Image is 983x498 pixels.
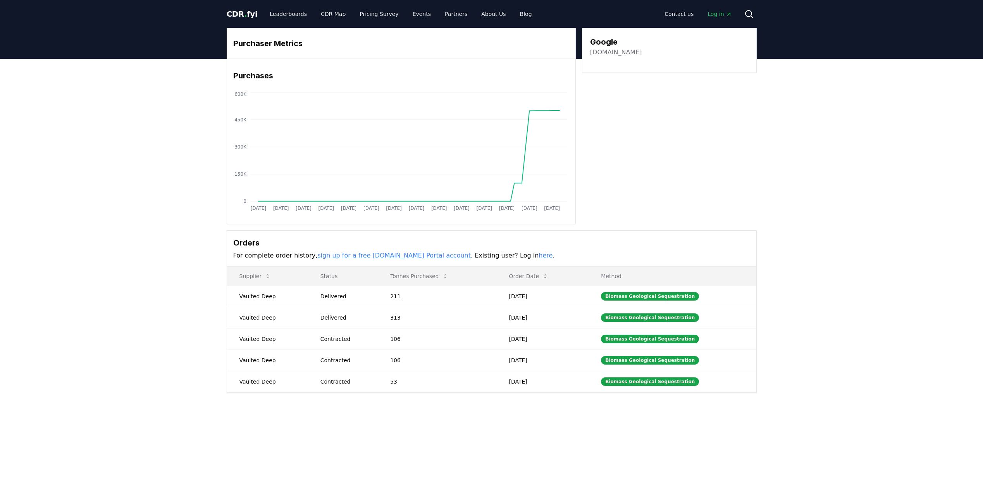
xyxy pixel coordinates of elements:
tspan: 150K [234,171,247,177]
p: For complete order history, . Existing user? Log in . [233,251,750,260]
td: [DATE] [496,349,589,371]
a: CDR.fyi [227,9,258,19]
div: Biomass Geological Sequestration [601,377,699,386]
tspan: 0 [243,199,246,204]
span: CDR fyi [227,9,258,19]
h3: Purchases [233,70,569,81]
a: Log in [701,7,738,21]
td: Vaulted Deep [227,285,308,307]
div: Contracted [320,335,372,343]
a: Events [406,7,437,21]
td: Vaulted Deep [227,307,308,328]
tspan: 450K [234,117,247,123]
a: sign up for a free [DOMAIN_NAME] Portal account [317,252,471,259]
td: Vaulted Deep [227,349,308,371]
a: Partners [439,7,473,21]
tspan: [DATE] [273,206,289,211]
tspan: [DATE] [386,206,402,211]
tspan: [DATE] [499,206,515,211]
td: 106 [378,349,496,371]
tspan: [DATE] [431,206,447,211]
td: [DATE] [496,307,589,328]
nav: Main [658,7,738,21]
a: Contact us [658,7,700,21]
tspan: [DATE] [544,206,560,211]
tspan: 300K [234,144,247,150]
td: Vaulted Deep [227,328,308,349]
a: Pricing Survey [353,7,405,21]
h3: Purchaser Metrics [233,38,569,49]
div: Biomass Geological Sequestration [601,292,699,301]
td: 106 [378,328,496,349]
td: 53 [378,371,496,392]
div: Delivered [320,314,372,322]
a: Blog [514,7,538,21]
div: Contracted [320,378,372,386]
a: CDR Map [315,7,352,21]
td: 313 [378,307,496,328]
button: Order Date [503,268,554,284]
span: Log in [708,10,732,18]
tspan: [DATE] [476,206,492,211]
h3: Google [590,36,642,48]
td: [DATE] [496,328,589,349]
td: 211 [378,285,496,307]
a: here [539,252,553,259]
a: [DOMAIN_NAME] [590,48,642,57]
tspan: [DATE] [250,206,266,211]
div: Biomass Geological Sequestration [601,335,699,343]
tspan: 600K [234,92,247,97]
tspan: [DATE] [363,206,379,211]
tspan: [DATE] [341,206,356,211]
div: Biomass Geological Sequestration [601,356,699,365]
div: Contracted [320,356,372,364]
p: Status [314,272,372,280]
div: Biomass Geological Sequestration [601,313,699,322]
tspan: [DATE] [522,206,537,211]
button: Supplier [233,268,277,284]
tspan: [DATE] [408,206,424,211]
a: About Us [475,7,512,21]
td: [DATE] [496,371,589,392]
td: Vaulted Deep [227,371,308,392]
td: [DATE] [496,285,589,307]
p: Method [595,272,750,280]
div: Delivered [320,292,372,300]
tspan: [DATE] [318,206,334,211]
tspan: [DATE] [454,206,470,211]
button: Tonnes Purchased [384,268,454,284]
span: . [244,9,247,19]
h3: Orders [233,237,750,249]
nav: Main [263,7,538,21]
a: Leaderboards [263,7,313,21]
tspan: [DATE] [296,206,312,211]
